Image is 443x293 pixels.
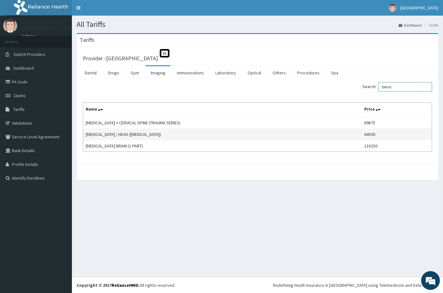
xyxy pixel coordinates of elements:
h3: Provider - [GEOGRAPHIC_DATA] [83,56,158,61]
td: [MEDICAL_DATA] BRAIN (1 PART) [83,140,362,152]
span: Switch Providers [13,52,45,57]
a: RelianceHMO [112,282,138,288]
a: Drugs [103,66,124,79]
img: d_794563401_company_1708531726252_794563401 [12,31,25,47]
img: User Image [389,4,396,12]
textarea: Type your message and hit 'Enter' [3,171,119,192]
a: Immunizations [172,66,209,79]
span: We're online! [36,79,86,142]
h3: Tariffs [80,37,94,43]
th: Name [83,103,362,117]
td: 64500 [361,129,432,140]
div: Redefining Heath Insurance in [GEOGRAPHIC_DATA] using Telemedicine and Data Science! [273,282,438,288]
strong: Copyright © 2017 . [77,282,140,288]
span: [GEOGRAPHIC_DATA] [400,5,438,11]
input: Search: [378,82,432,92]
th: Price [361,103,432,117]
a: Gym [126,66,144,79]
a: Optical [243,66,266,79]
footer: All rights reserved. [72,277,443,293]
img: User Image [3,19,17,33]
a: Dashboard [399,22,422,28]
span: St [160,49,169,57]
td: 118250 [361,140,432,152]
li: Tariffs [422,22,438,28]
h1: All Tariffs [77,20,438,28]
td: 69875 [361,117,432,129]
a: Laboratory [210,66,241,79]
label: Search: [362,82,432,92]
a: Spa [326,66,343,79]
span: Dashboard [13,65,34,71]
a: Dental [80,66,102,79]
span: Claims [13,93,26,98]
a: Others [268,66,291,79]
td: [MEDICAL_DATA] + CERVICAL SPINE (TRAUMA SERIES) [83,117,362,129]
p: [GEOGRAPHIC_DATA] [22,25,73,31]
div: Chat with us now [33,35,105,43]
span: Tariffs [13,107,25,112]
td: [MEDICAL_DATA] / HEAD ([MEDICAL_DATA]) [83,129,362,140]
a: Procedures [292,66,325,79]
div: Minimize live chat window [103,3,118,18]
a: Online [22,34,37,38]
a: Imaging [146,66,170,79]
